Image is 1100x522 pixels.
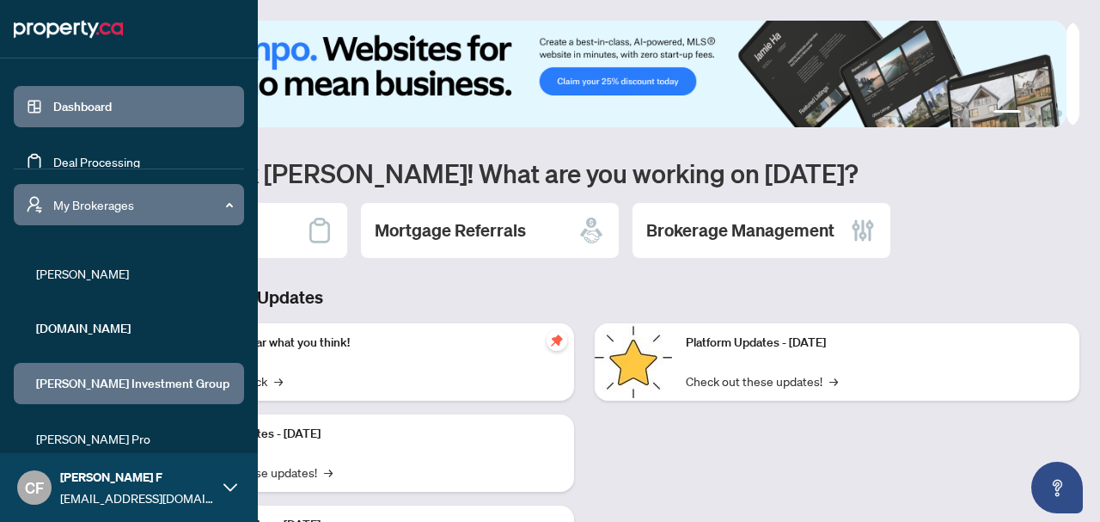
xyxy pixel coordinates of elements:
[646,218,834,243] h2: Brokerage Management
[180,425,560,444] p: Platform Updates - [DATE]
[89,286,1079,310] h3: Brokerage & Industry Updates
[36,319,232,338] span: [DOMAIN_NAME]
[89,157,1079,189] h1: Welcome back [PERSON_NAME]! What are you working on [DATE]?
[36,429,232,448] span: [PERSON_NAME] Pro
[274,372,283,390] span: →
[36,374,232,393] span: [PERSON_NAME] Investment Group
[993,110,1021,117] button: 1
[53,195,232,214] span: My Brokerages
[324,463,333,482] span: →
[53,154,140,169] a: Deal Processing
[595,323,672,401] img: Platform Updates - June 23, 2025
[1028,110,1035,117] button: 2
[547,330,567,351] span: pushpin
[89,21,1066,127] img: Slide 0
[25,476,44,500] span: CF
[1042,110,1048,117] button: 3
[26,196,43,213] span: user-switch
[686,372,838,390] a: Check out these updates!→
[1031,462,1083,513] button: Open asap
[14,15,123,43] img: logo
[1055,110,1062,117] button: 4
[60,488,215,507] span: [EMAIL_ADDRESS][DOMAIN_NAME]
[375,218,526,243] h2: Mortgage Referrals
[829,372,838,390] span: →
[686,334,1066,353] p: Platform Updates - [DATE]
[53,99,112,114] a: Dashboard
[36,264,232,283] span: [PERSON_NAME]
[60,468,215,487] span: [PERSON_NAME] F
[180,334,560,353] p: We want to hear what you think!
